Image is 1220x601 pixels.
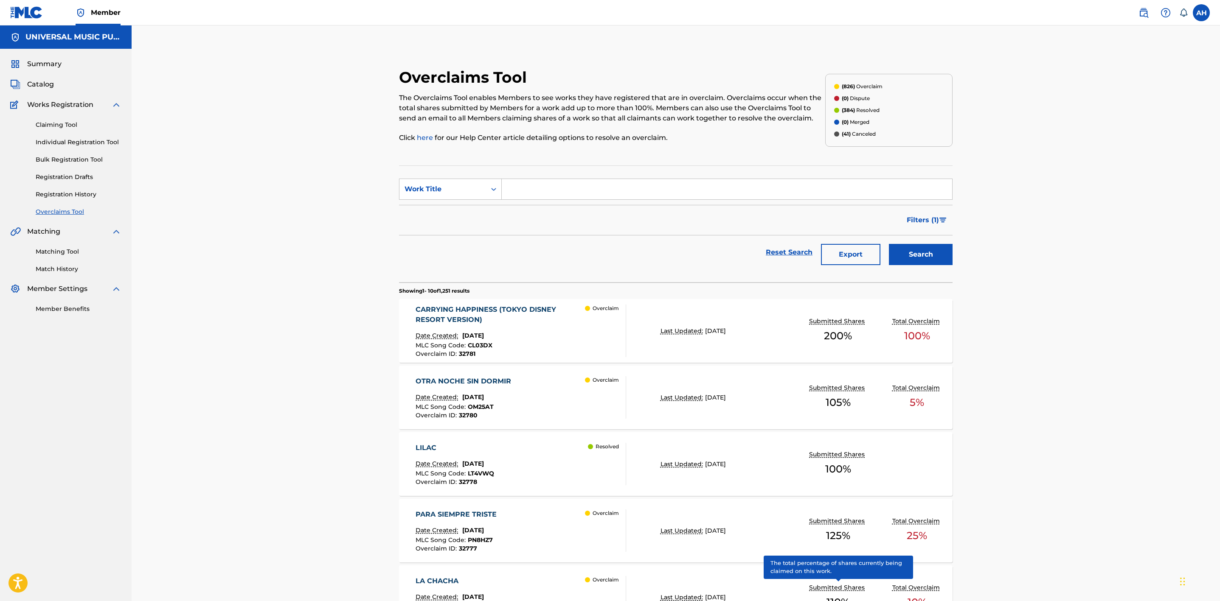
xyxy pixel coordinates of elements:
[459,545,477,552] span: 32777
[902,210,953,231] button: Filters (1)
[27,79,54,89] span: Catalog
[416,526,460,535] p: Date Created:
[826,528,850,543] span: 125 %
[36,305,121,313] a: Member Benefits
[462,526,484,534] span: [DATE]
[705,394,726,401] span: [DATE]
[1135,4,1152,21] a: Public Search
[36,173,121,182] a: Registration Drafts
[36,120,121,129] a: Claiming Tool
[809,517,867,526] p: Submitted Shares
[399,287,469,295] p: Showing 1 - 10 of 1,251 results
[399,366,953,429] a: OTRA NOCHE SIN DORMIRDate Created:[DATE]MLC Song Code:OM25ATOverclaim ID:32780 OverclaimLast Upda...
[824,328,852,344] span: 200 %
[416,509,501,520] div: PARA SIEMPRE TRISTE
[842,83,855,89] span: (826)
[593,305,619,312] p: Overclaim
[1138,8,1149,18] img: search
[399,93,825,123] p: The Overclaims Tool enables Members to see works they have registered that are in overclaim. Over...
[661,393,705,402] p: Last Updated:
[416,341,468,349] span: MLC Song Code :
[462,332,484,339] span: [DATE]
[36,247,121,256] a: Matching Tool
[809,383,867,392] p: Submitted Shares
[762,243,817,262] a: Reset Search
[809,317,867,326] p: Submitted Shares
[10,59,20,69] img: Summary
[1180,569,1185,594] div: Drag
[416,350,459,358] span: Overclaim ID :
[416,443,494,453] div: LILAC
[416,478,459,486] span: Overclaim ID :
[468,403,494,411] span: OM25AT
[459,350,475,358] span: 32781
[892,583,942,592] p: Total Overclaim
[661,460,705,469] p: Last Updated:
[405,184,481,194] div: Work Title
[889,244,953,265] button: Search
[416,376,515,386] div: OTRA NOCHE SIN DORMIR
[1178,560,1220,601] iframe: Chat Widget
[416,459,460,468] p: Date Created:
[910,395,924,410] span: 5 %
[10,284,20,294] img: Member Settings
[417,134,433,142] a: here
[91,8,121,17] span: Member
[399,299,953,363] a: CARRYING HAPPINESS (TOKYO DISNEY RESORT VERSION)Date Created:[DATE]MLC Song Code:CL03DXOverclaim ...
[821,244,880,265] button: Export
[36,190,121,199] a: Registration History
[459,411,478,419] span: 32780
[596,443,619,450] p: Resolved
[842,131,851,137] span: (41)
[27,284,87,294] span: Member Settings
[25,32,121,42] h5: UNIVERSAL MUSIC PUB GROUP
[10,100,21,110] img: Works Registration
[10,59,62,69] a: SummarySummary
[416,331,460,340] p: Date Created:
[399,179,953,269] form: Search Form
[1157,4,1174,21] div: Help
[1193,4,1210,21] div: User Menu
[111,284,121,294] img: expand
[809,583,867,592] p: Submitted Shares
[825,461,851,477] span: 100 %
[842,106,880,114] p: Resolved
[27,100,93,110] span: Works Registration
[10,79,20,89] img: Catalog
[27,226,60,237] span: Matching
[462,393,484,401] span: [DATE]
[36,138,121,147] a: Individual Registration Tool
[399,499,953,562] a: PARA SIEMPRE TRISTEDate Created:[DATE]MLC Song Code:PN8HZ7Overclaim ID:32777 OverclaimLast Update...
[10,79,54,89] a: CatalogCatalog
[462,593,484,601] span: [DATE]
[416,536,468,544] span: MLC Song Code :
[416,545,459,552] span: Overclaim ID :
[892,383,942,392] p: Total Overclaim
[892,317,942,326] p: Total Overclaim
[10,32,20,42] img: Accounts
[705,527,726,534] span: [DATE]
[661,327,705,335] p: Last Updated:
[36,207,121,216] a: Overclaims Tool
[593,509,619,517] p: Overclaim
[904,328,930,344] span: 100 %
[468,470,494,477] span: LT4VWQ
[661,526,705,535] p: Last Updated:
[399,68,531,87] h2: Overclaims Tool
[416,470,468,477] span: MLC Song Code :
[842,130,876,138] p: Canceled
[416,393,460,402] p: Date Created:
[842,107,855,113] span: (384)
[416,305,585,325] div: CARRYING HAPPINESS (TOKYO DISNEY RESORT VERSION)
[111,100,121,110] img: expand
[907,215,939,225] span: Filters ( 1 )
[842,119,849,125] span: (0)
[10,226,21,237] img: Matching
[842,95,849,101] span: (0)
[1196,426,1220,494] iframe: Resource Center
[842,118,869,126] p: Merged
[10,6,43,19] img: MLC Logo
[705,593,726,601] span: [DATE]
[468,536,493,544] span: PN8HZ7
